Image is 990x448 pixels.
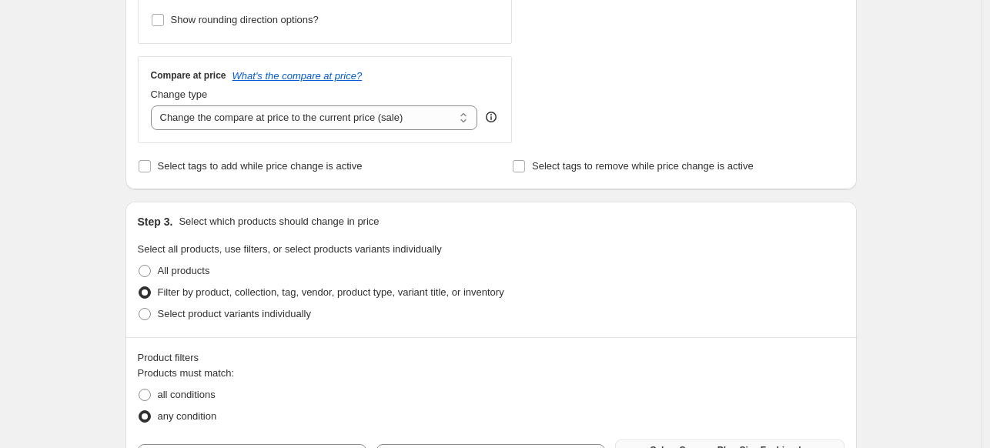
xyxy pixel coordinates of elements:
p: Select which products should change in price [179,214,379,229]
span: Filter by product, collection, tag, vendor, product type, variant title, or inventory [158,286,504,298]
span: Select tags to remove while price change is active [532,160,754,172]
span: Show rounding direction options? [171,14,319,25]
span: Products must match: [138,367,235,379]
span: Change type [151,89,208,100]
span: any condition [158,410,217,422]
span: Select product variants individually [158,308,311,319]
h3: Compare at price [151,69,226,82]
span: all conditions [158,389,216,400]
button: What's the compare at price? [232,70,363,82]
h2: Step 3. [138,214,173,229]
div: help [483,109,499,125]
span: Select tags to add while price change is active [158,160,363,172]
div: Product filters [138,350,845,366]
span: Select all products, use filters, or select products variants individually [138,243,442,255]
span: All products [158,265,210,276]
